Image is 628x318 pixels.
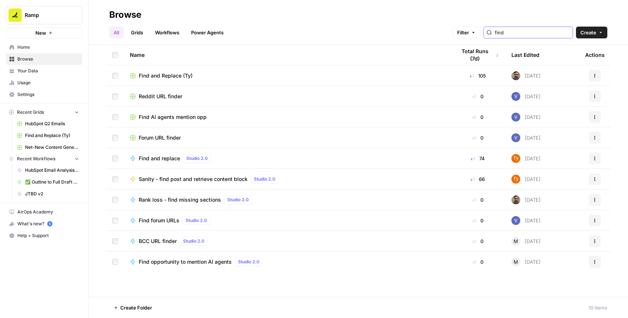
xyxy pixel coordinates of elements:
[17,44,79,51] span: Home
[14,130,82,141] a: Find and Replace (Ty)
[130,237,444,246] a: BCC URL finderStudio 2.0
[25,132,79,139] span: Find and Replace (Ty)
[17,79,79,86] span: Usage
[238,259,259,265] span: Studio 2.0
[130,113,444,121] a: Find AI agents mention opp
[187,27,228,38] a: Power Agents
[6,65,82,77] a: Your Data
[456,258,500,266] div: 0
[456,155,500,162] div: 74
[151,27,184,38] a: Workflows
[17,91,79,98] span: Settings
[17,209,79,215] span: AirOps Academy
[130,45,444,65] div: Name
[514,237,518,245] span: M
[130,93,444,100] a: Reddit URL finder
[511,71,520,80] img: w3u4o0x674bbhdllp7qjejaf0yui
[14,141,82,153] a: Net-New Content Generator - Grid Template
[130,72,444,79] a: Find and Replace (Ty)
[495,29,570,36] input: Search
[6,206,82,218] a: AirOps Academy
[456,217,500,224] div: 0
[139,175,248,183] span: Sanity - find post and retrieve content block
[456,134,500,141] div: 0
[6,230,82,242] button: Help + Support
[139,113,207,121] span: Find AI agents mention opp
[511,113,541,122] div: [DATE]
[580,29,596,36] span: Create
[456,113,500,121] div: 0
[35,29,46,37] span: New
[452,27,480,38] button: Filter
[456,72,500,79] div: 105
[139,237,177,245] span: BCC URL finder
[109,27,124,38] a: All
[511,257,541,266] div: [DATE]
[130,175,444,184] a: Sanity - find post and retrieve content blockStudio 2.0
[139,258,232,266] span: Find opportunity to mention AI agents
[511,45,539,65] div: Last Edited
[456,93,500,100] div: 0
[254,176,275,182] span: Studio 2.0
[25,167,79,174] span: HubSpot Email Analysis Segment
[456,237,500,245] div: 0
[120,304,152,311] span: Create Folder
[14,164,82,176] a: HubSpot Email Analysis Segment
[511,154,541,163] div: [DATE]
[511,216,541,225] div: [DATE]
[227,196,249,203] span: Studio 2.0
[511,175,541,184] div: [DATE]
[456,196,500,204] div: 0
[6,107,82,118] button: Recent Grids
[511,216,520,225] img: 2tijbeq1l253n59yk5qyo2htxvbk
[585,45,605,65] div: Actions
[511,133,541,142] div: [DATE]
[17,56,79,62] span: Browse
[139,93,182,100] span: Reddit URL finder
[14,176,82,188] a: ✅ Outline to Full Draft - Updated 5/6
[511,237,541,246] div: [DATE]
[130,195,444,204] a: Rank loss - find missing sectionsStudio 2.0
[25,11,69,19] span: Ramp
[511,133,520,142] img: 2tijbeq1l253n59yk5qyo2htxvbk
[25,179,79,185] span: ✅ Outline to Full Draft - Updated 5/6
[17,68,79,74] span: Your Data
[511,154,520,163] img: szi60bu66hjqu9o5fojcby1muiuu
[14,118,82,130] a: HubSpot Q2 Emails
[139,134,181,141] span: Forum URL finder
[6,77,82,89] a: Usage
[6,218,82,230] button: What's new? 5
[139,217,179,224] span: Find forum URLs
[109,9,141,21] div: Browse
[17,155,55,162] span: Recent Workflows
[25,191,79,197] span: JTBD v2
[511,113,520,122] img: 2tijbeq1l253n59yk5qyo2htxvbk
[186,217,207,224] span: Studio 2.0
[127,27,148,38] a: Grids
[130,154,444,163] a: Find and replaceStudio 2.0
[511,92,541,101] div: [DATE]
[511,195,541,204] div: [DATE]
[130,216,444,225] a: Find forum URLsStudio 2.0
[8,8,22,22] img: Ramp Logo
[511,175,520,184] img: szi60bu66hjqu9o5fojcby1muiuu
[511,71,541,80] div: [DATE]
[17,232,79,239] span: Help + Support
[456,175,500,183] div: 66
[576,27,607,38] button: Create
[17,109,44,116] span: Recent Grids
[511,195,520,204] img: w3u4o0x674bbhdllp7qjejaf0yui
[456,45,500,65] div: Total Runs (7d)
[130,134,444,141] a: Forum URL finder
[6,27,82,38] button: New
[130,257,444,266] a: Find opportunity to mention AI agentsStudio 2.0
[457,29,469,36] span: Filter
[186,155,208,162] span: Studio 2.0
[139,72,193,79] span: Find and Replace (Ty)
[589,304,607,311] div: 10 Items
[514,258,518,266] span: M
[6,41,82,53] a: Home
[109,302,156,314] button: Create Folder
[183,238,204,245] span: Studio 2.0
[47,221,52,226] a: 5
